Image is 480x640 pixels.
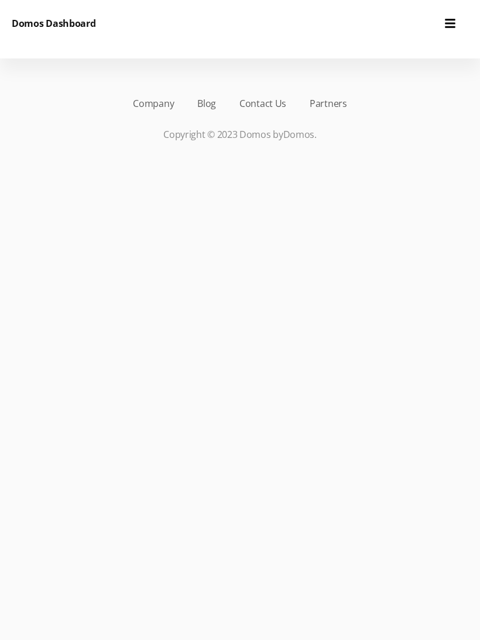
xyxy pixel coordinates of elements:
[29,127,451,141] p: Copyright © 2023 Domos by .
[283,128,315,141] a: Domos
[12,16,96,30] h6: Domos Dashboard
[133,96,174,110] a: Company
[310,96,347,110] a: Partners
[197,96,216,110] a: Blog
[239,96,286,110] a: Contact Us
